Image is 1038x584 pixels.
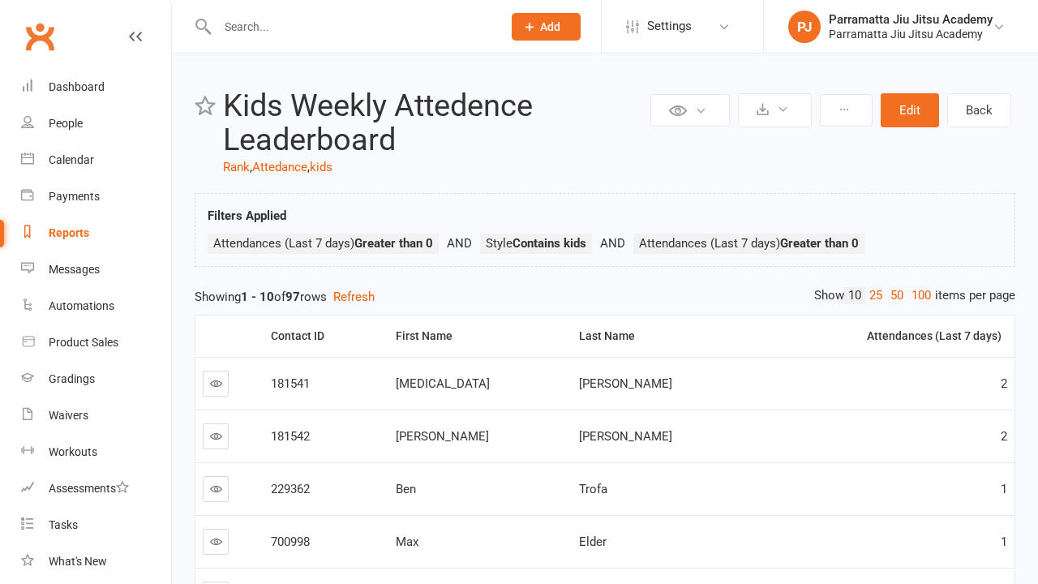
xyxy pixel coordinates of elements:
strong: Contains kids [513,236,586,251]
span: [MEDICAL_DATA] [396,376,490,391]
strong: Filters Applied [208,208,286,223]
span: 1 [1001,482,1007,496]
a: Automations [21,288,171,324]
input: Search... [212,15,491,38]
div: Calendar [49,153,94,166]
div: Workouts [49,445,97,458]
div: Automations [49,299,114,312]
a: Rank [223,160,250,174]
a: Payments [21,178,171,215]
span: Trofa [579,482,607,496]
a: Assessments [21,470,171,507]
div: Attendances (Last 7 days) [761,330,1002,342]
div: Dashboard [49,80,105,93]
a: 25 [865,287,886,304]
div: People [49,117,83,130]
a: Clubworx [19,16,60,57]
span: Add [540,20,560,33]
strong: Greater than 0 [780,236,859,251]
div: First Name [396,330,559,342]
button: Add [512,13,581,41]
div: Last Name [579,330,740,342]
a: What's New [21,543,171,580]
a: Workouts [21,434,171,470]
a: kids [310,160,332,174]
span: , [307,160,310,174]
a: Back [947,93,1011,127]
div: Product Sales [49,336,118,349]
button: Refresh [333,287,375,307]
div: Showing of rows [195,287,1015,307]
a: Product Sales [21,324,171,361]
div: Parramatta Jiu Jitsu Academy [829,12,993,27]
span: 1 [1001,535,1007,549]
a: Dashboard [21,69,171,105]
a: Waivers [21,397,171,434]
span: Attendances (Last 7 days) [639,236,859,251]
div: Parramatta Jiu Jitsu Academy [829,27,993,41]
strong: Greater than 0 [354,236,433,251]
a: Messages [21,251,171,288]
div: Messages [49,263,100,276]
span: 2 [1001,376,1007,391]
span: 229362 [271,482,310,496]
div: Contact ID [271,330,375,342]
div: Reports [49,226,89,239]
h2: Kids Weekly Attedence Leaderboard [223,89,646,157]
span: [PERSON_NAME] [579,376,672,391]
span: , [250,160,252,174]
strong: 1 - 10 [241,290,274,304]
span: Ben [396,482,416,496]
span: Max [396,535,418,549]
span: 181542 [271,429,310,444]
button: Edit [881,93,939,127]
span: Style [486,236,586,251]
span: Attendances (Last 7 days) [213,236,433,251]
a: Gradings [21,361,171,397]
div: Waivers [49,409,88,422]
span: [PERSON_NAME] [396,429,489,444]
a: Tasks [21,507,171,543]
div: Payments [49,190,100,203]
div: What's New [49,555,107,568]
span: Settings [647,8,692,45]
div: PJ [788,11,821,43]
div: Gradings [49,372,95,385]
a: 100 [907,287,935,304]
a: Attedance [252,160,307,174]
div: Show items per page [814,287,1015,304]
span: 2 [1001,429,1007,444]
a: People [21,105,171,142]
span: 181541 [271,376,310,391]
strong: 97 [285,290,300,304]
span: 700998 [271,535,310,549]
span: Elder [579,535,607,549]
a: 10 [844,287,865,304]
div: Tasks [49,518,78,531]
a: Reports [21,215,171,251]
span: [PERSON_NAME] [579,429,672,444]
a: Calendar [21,142,171,178]
a: 50 [886,287,907,304]
div: Assessments [49,482,129,495]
